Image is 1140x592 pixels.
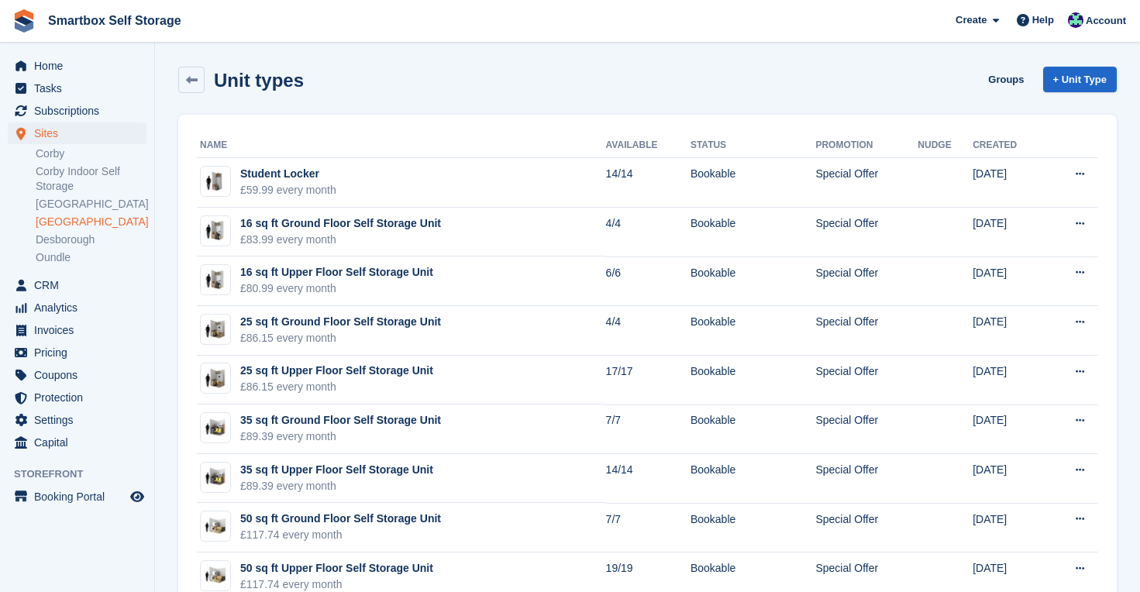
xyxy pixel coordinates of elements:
[36,146,146,161] a: Corby
[691,503,816,552] td: Bookable
[128,487,146,506] a: Preview store
[34,409,127,431] span: Settings
[956,12,987,28] span: Create
[240,412,441,429] div: 35 sq ft Ground Floor Self Storage Unit
[36,197,146,212] a: [GEOGRAPHIC_DATA]
[201,466,230,488] img: 35-sqft-unit%20(1).jpg
[36,232,146,247] a: Desborough
[240,379,433,395] div: £86.15 every month
[201,318,230,341] img: 25-sqft-unit.jpg
[691,356,816,405] td: Bookable
[8,297,146,318] a: menu
[815,158,918,208] td: Special Offer
[12,9,36,33] img: stora-icon-8386f47178a22dfd0bd8f6a31ec36ba5ce8667c1dd55bd0f319d3a0aa187defe.svg
[606,404,691,454] td: 7/7
[8,55,146,77] a: menu
[14,466,154,482] span: Storefront
[606,503,691,552] td: 7/7
[982,67,1030,92] a: Groups
[34,387,127,408] span: Protection
[691,133,816,158] th: Status
[973,256,1045,306] td: [DATE]
[691,158,816,208] td: Bookable
[973,503,1045,552] td: [DATE]
[815,133,918,158] th: Promotion
[606,256,691,306] td: 6/6
[691,256,816,306] td: Bookable
[214,70,304,91] h2: Unit types
[1043,67,1117,92] a: + Unit Type
[691,208,816,257] td: Bookable
[34,55,127,77] span: Home
[8,387,146,408] a: menu
[1068,12,1083,28] img: Roger Canham
[606,158,691,208] td: 14/14
[8,77,146,99] a: menu
[240,478,433,494] div: £89.39 every month
[34,274,127,296] span: CRM
[201,564,230,587] img: 50-sqft-unit.jpg
[240,560,433,577] div: 50 sq ft Upper Floor Self Storage Unit
[240,264,433,281] div: 16 sq ft Upper Floor Self Storage Unit
[240,166,336,182] div: Student Locker
[201,219,230,242] img: 15-sqft-unit.jpg
[240,215,441,232] div: 16 sq ft Ground Floor Self Storage Unit
[201,367,230,390] img: 25-sqft-unit.jpg
[240,527,441,543] div: £117.74 every month
[973,133,1045,158] th: Created
[691,404,816,454] td: Bookable
[8,274,146,296] a: menu
[36,250,146,265] a: Oundle
[8,409,146,431] a: menu
[34,364,127,386] span: Coupons
[918,133,973,158] th: Nudge
[973,356,1045,405] td: [DATE]
[973,454,1045,504] td: [DATE]
[240,314,441,330] div: 25 sq ft Ground Floor Self Storage Unit
[691,454,816,504] td: Bookable
[8,432,146,453] a: menu
[973,306,1045,356] td: [DATE]
[197,133,606,158] th: Name
[973,158,1045,208] td: [DATE]
[815,306,918,356] td: Special Offer
[8,100,146,122] a: menu
[815,356,918,405] td: Special Offer
[8,486,146,508] a: menu
[240,429,441,445] div: £89.39 every month
[815,208,918,257] td: Special Offer
[240,182,336,198] div: £59.99 every month
[1032,12,1054,28] span: Help
[201,417,230,439] img: 35-sqft-unit%20(1).jpg
[34,297,127,318] span: Analytics
[606,356,691,405] td: 17/17
[8,342,146,363] a: menu
[1086,13,1126,29] span: Account
[34,122,127,144] span: Sites
[201,170,230,193] img: 10-sqft-unit.jpg
[606,454,691,504] td: 14/14
[973,404,1045,454] td: [DATE]
[691,306,816,356] td: Bookable
[815,454,918,504] td: Special Offer
[34,486,127,508] span: Booking Portal
[240,281,433,297] div: £80.99 every month
[201,269,230,291] img: 15-sqft%20.jpg
[8,122,146,144] a: menu
[8,319,146,341] a: menu
[240,462,433,478] div: 35 sq ft Upper Floor Self Storage Unit
[34,342,127,363] span: Pricing
[8,364,146,386] a: menu
[36,215,146,229] a: [GEOGRAPHIC_DATA]
[973,208,1045,257] td: [DATE]
[815,503,918,552] td: Special Offer
[240,330,441,346] div: £86.15 every month
[42,8,188,33] a: Smartbox Self Storage
[815,256,918,306] td: Special Offer
[34,319,127,341] span: Invoices
[201,515,230,538] img: 50-sqft-unit.jpg
[34,100,127,122] span: Subscriptions
[815,404,918,454] td: Special Offer
[240,511,441,527] div: 50 sq ft Ground Floor Self Storage Unit
[34,77,127,99] span: Tasks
